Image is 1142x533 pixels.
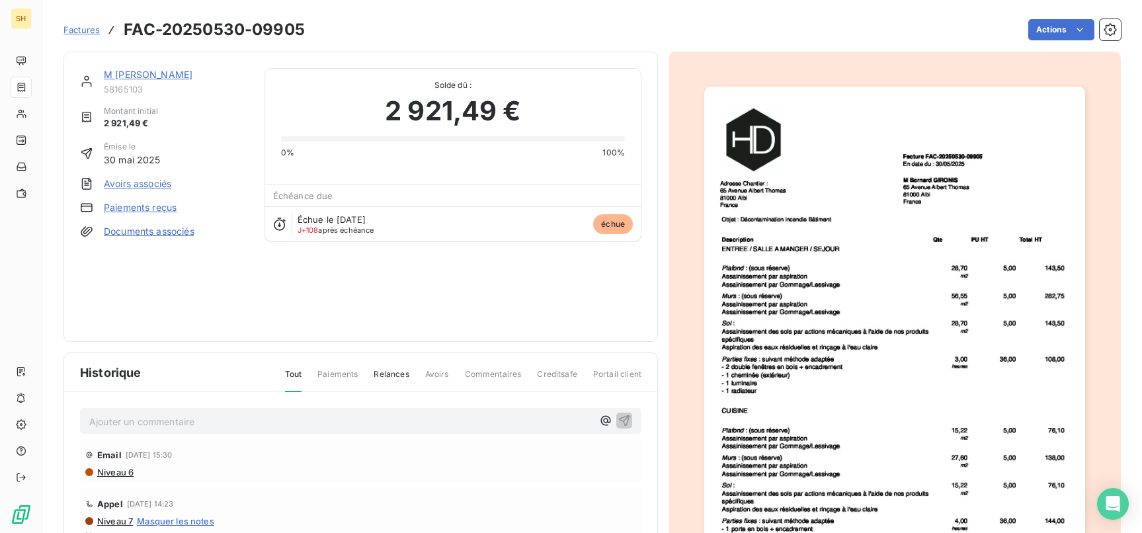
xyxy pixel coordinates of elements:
span: Tout [285,368,302,392]
a: Paiements reçus [104,201,177,214]
span: après échéance [298,226,374,234]
span: 2 921,49 € [385,91,521,131]
span: Portail client [593,368,641,391]
a: M [PERSON_NAME] [104,69,192,80]
span: Creditsafe [537,368,577,391]
button: Actions [1028,19,1094,40]
span: Appel [97,499,123,509]
img: Logo LeanPay [11,504,32,525]
a: Factures [63,23,100,36]
a: Avoirs associés [104,177,171,190]
span: 30 mai 2025 [104,153,161,167]
span: [DATE] 14:23 [127,500,174,508]
span: Paiements [317,368,358,391]
span: échue [593,214,633,234]
span: Échéance due [273,190,333,201]
span: Email [97,450,122,460]
span: Masquer les notes [137,516,214,526]
span: Factures [63,24,100,35]
div: SH [11,8,32,29]
span: [DATE] 15:30 [126,451,173,459]
span: Niveau 6 [96,467,134,477]
h3: FAC-20250530-09905 [124,18,305,42]
span: Niveau 7 [96,516,133,526]
span: Avoirs [425,368,449,391]
span: Solde dû : [281,79,625,91]
span: Commentaires [465,368,522,391]
span: 100% [602,147,625,159]
span: Montant initial [104,105,158,117]
span: Historique [80,364,142,382]
span: Émise le [104,141,161,153]
a: Documents associés [104,225,194,238]
span: 2 921,49 € [104,117,158,130]
span: Relances [374,368,409,391]
span: J+108 [298,225,319,235]
span: 58165103 [104,84,249,95]
span: 0% [281,147,294,159]
span: Échue le [DATE] [298,214,366,225]
div: Open Intercom Messenger [1097,488,1129,520]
